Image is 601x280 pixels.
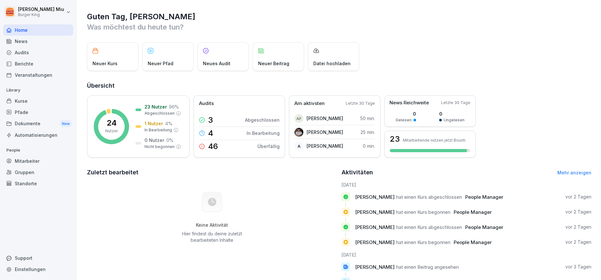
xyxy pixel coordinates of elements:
h2: Zuletzt bearbeitet [87,168,337,177]
img: tw5tnfnssutukm6nhmovzqwr.png [294,128,303,137]
a: Standorte [3,178,73,189]
p: Library [3,85,73,95]
a: Gruppen [3,167,73,178]
p: 0 [439,110,465,117]
p: 0 min. [363,143,375,149]
h6: [DATE] [342,181,592,188]
a: Kurse [3,95,73,107]
div: Support [3,252,73,264]
h1: Guten Tag, [PERSON_NAME] [87,12,591,22]
p: vor 2 Tagen [565,239,591,245]
a: Audits [3,47,73,58]
p: Was möchtest du heute tun? [87,22,591,32]
p: 0 % [166,137,173,144]
p: [PERSON_NAME] [307,143,343,149]
h6: [DATE] [342,251,592,258]
a: Berichte [3,58,73,69]
p: News Reichweite [389,99,429,107]
p: Mitarbeitende nutzen jetzt Bounti [403,138,466,143]
div: Dokumente [3,118,73,130]
a: Pfade [3,107,73,118]
p: vor 2 Tagen [565,194,591,200]
p: [PERSON_NAME] [307,129,343,136]
a: DokumenteNew [3,118,73,130]
p: Audits [199,100,214,107]
p: Letzte 30 Tage [441,100,470,106]
span: [PERSON_NAME] [355,209,395,215]
p: Nutzer [105,128,118,134]
p: 96 % [169,103,179,110]
p: 4 [208,129,213,137]
span: hat einen Kurs abgeschlossen [396,224,462,230]
p: Datei hochladen [313,60,351,67]
p: 0 [396,110,416,117]
p: Letzte 30 Tage [346,101,375,106]
p: Abgeschlossen [144,110,175,116]
a: News [3,36,73,47]
p: [PERSON_NAME] Miu [18,7,64,12]
p: Neuer Pfad [148,60,173,67]
p: 46 [208,143,218,150]
p: Abgeschlossen [245,117,280,123]
a: Veranstaltungen [3,69,73,81]
span: hat einen Kurs abgeschlossen [396,194,462,200]
p: 4 % [165,120,172,127]
p: In Bearbeitung [247,130,280,136]
span: People Manager [454,239,492,245]
h3: 23 [390,135,400,143]
p: 23 Nutzer [144,103,167,110]
p: Nicht begonnen [144,144,175,150]
a: Mehr anzeigen [557,170,591,175]
div: New [60,120,71,127]
div: AF [294,114,303,123]
span: People Manager [454,209,492,215]
p: Hier findest du deine zuletzt bearbeiteten Inhalte [179,231,244,243]
h2: Aktivitäten [342,168,373,177]
span: hat einen Kurs begonnen [396,209,450,215]
p: 1 Nutzer [144,120,163,127]
p: vor 2 Tagen [565,224,591,230]
p: Ungelesen [444,117,465,123]
p: Neuer Kurs [92,60,118,67]
p: Überfällig [257,143,280,150]
span: hat einen Beitrag angesehen [396,264,459,270]
p: [PERSON_NAME] [307,115,343,122]
p: Neues Audit [203,60,231,67]
span: [PERSON_NAME] [355,224,395,230]
p: 24 [107,119,117,127]
p: In Bearbeitung [144,127,172,133]
p: vor 2 Tagen [565,209,591,215]
p: 50 min. [360,115,375,122]
p: Neuer Beitrag [258,60,289,67]
span: [PERSON_NAME] [355,239,395,245]
div: A [294,142,303,151]
span: [PERSON_NAME] [355,194,395,200]
span: hat einen Kurs begonnen [396,239,450,245]
span: [PERSON_NAME] [355,264,395,270]
p: 25 min. [361,129,375,136]
a: Automatisierungen [3,129,73,141]
span: People Manager [465,224,503,230]
a: Einstellungen [3,264,73,275]
h2: Übersicht [87,81,591,90]
p: vor 3 Tagen [565,264,591,270]
a: Mitarbeiter [3,155,73,167]
span: People Manager [465,194,503,200]
p: Gelesen [396,117,412,123]
p: Am aktivsten [294,100,325,107]
p: 0 Nutzer [144,137,164,144]
p: People [3,145,73,155]
a: Home [3,24,73,36]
